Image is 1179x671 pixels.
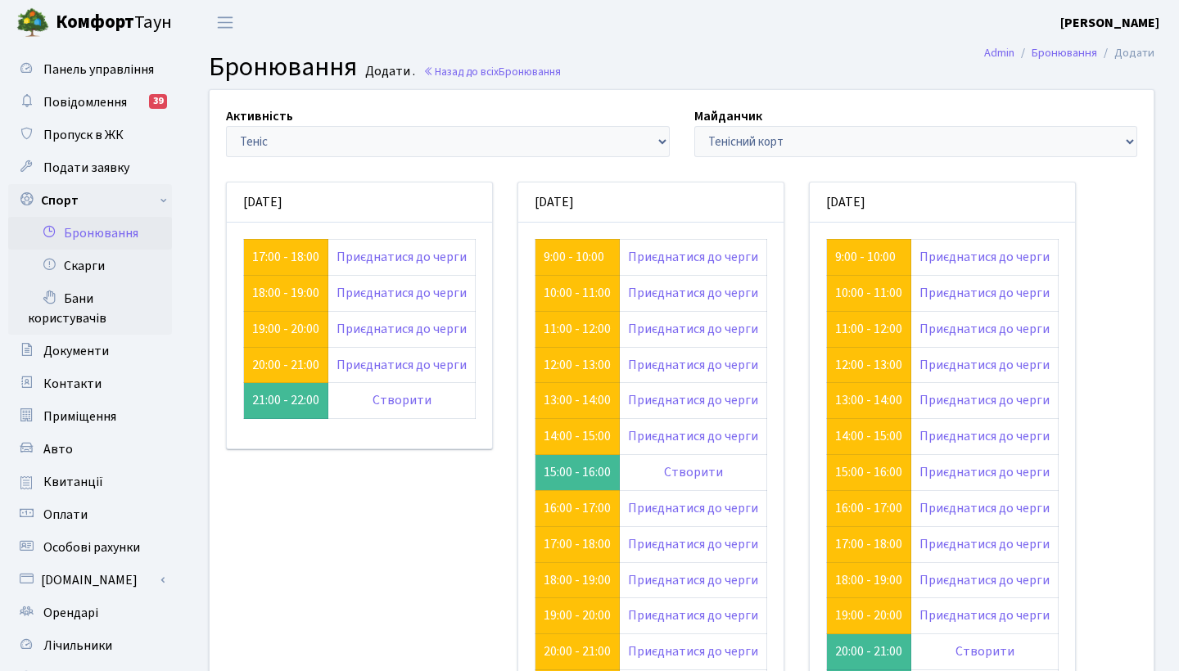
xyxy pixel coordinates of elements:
a: Приєднатися до черги [919,284,1050,302]
a: Бронювання [1032,44,1097,61]
a: 20:00 - 21:00 [544,642,611,660]
a: 12:00 - 13:00 [544,356,611,374]
td: 21:00 - 22:00 [244,383,328,419]
a: 17:00 - 18:00 [252,248,319,266]
td: 15:00 - 16:00 [535,455,620,491]
span: Документи [43,342,109,360]
a: Створити [373,391,431,409]
a: Приєднатися до черги [919,248,1050,266]
a: Приєднатися до черги [919,571,1050,589]
label: Майданчик [694,106,762,126]
a: [PERSON_NAME] [1060,13,1159,33]
a: Приєднатися до черги [628,248,758,266]
div: [DATE] [810,182,1075,223]
a: 11:00 - 12:00 [544,320,611,338]
span: Повідомлення [43,93,127,111]
b: Комфорт [56,9,134,35]
a: Приєднатися до черги [919,320,1050,338]
a: 16:00 - 17:00 [835,499,902,517]
a: Назад до всіхБронювання [423,64,561,79]
a: Контакти [8,367,172,400]
span: Пропуск в ЖК [43,126,124,144]
a: 18:00 - 19:00 [252,284,319,302]
a: Пропуск в ЖК [8,119,172,151]
a: Приєднатися до черги [919,535,1050,553]
span: Приміщення [43,408,116,426]
a: 16:00 - 17:00 [544,499,611,517]
span: Таун [56,9,172,37]
a: Створити [955,642,1014,660]
li: Додати [1097,44,1154,62]
a: Панель управління [8,53,172,86]
a: Приєднатися до черги [628,320,758,338]
a: 11:00 - 12:00 [835,320,902,338]
a: 10:00 - 11:00 [835,284,902,302]
a: Оплати [8,498,172,531]
a: 14:00 - 15:00 [544,427,611,445]
a: Приєднатися до черги [337,320,467,338]
a: 15:00 - 16:00 [835,463,902,481]
div: 39 [149,94,167,109]
a: Приєднатися до черги [628,535,758,553]
a: 13:00 - 14:00 [835,391,902,409]
span: Особові рахунки [43,538,140,556]
a: Бани користувачів [8,282,172,335]
div: [DATE] [227,182,492,223]
a: 13:00 - 14:00 [544,391,611,409]
a: Подати заявку [8,151,172,184]
a: Приєднатися до черги [628,391,758,409]
a: Приєднатися до черги [628,427,758,445]
a: 9:00 - 10:00 [835,248,896,266]
a: Приєднатися до черги [919,606,1050,624]
a: Приєднатися до черги [628,284,758,302]
a: 19:00 - 20:00 [835,606,902,624]
a: 18:00 - 19:00 [835,571,902,589]
a: 19:00 - 20:00 [252,320,319,338]
span: Квитанції [43,473,103,491]
a: 17:00 - 18:00 [835,535,902,553]
a: Приєднатися до черги [337,284,467,302]
img: logo.png [16,7,49,39]
a: Приєднатися до черги [628,642,758,660]
span: Лічильники [43,637,112,655]
a: Приєднатися до черги [337,248,467,266]
a: Приєднатися до черги [919,463,1050,481]
span: Контакти [43,375,102,393]
td: 20:00 - 21:00 [827,634,911,670]
a: Квитанції [8,466,172,498]
a: Лічильники [8,629,172,662]
a: Документи [8,335,172,367]
button: Переключити навігацію [205,9,246,36]
a: Орендарі [8,597,172,629]
a: Скарги [8,250,172,282]
a: 9:00 - 10:00 [544,248,604,266]
span: Панель управління [43,61,154,79]
a: Приєднатися до черги [919,391,1050,409]
a: 18:00 - 19:00 [544,571,611,589]
a: Бронювання [8,217,172,250]
a: Авто [8,433,172,466]
a: [DOMAIN_NAME] [8,564,172,597]
a: Спорт [8,184,172,217]
a: Приєднатися до черги [337,356,467,374]
a: Приєднатися до черги [628,356,758,374]
a: Приєднатися до черги [628,499,758,517]
span: Подати заявку [43,159,129,177]
span: Бронювання [209,48,357,86]
label: Активність [226,106,293,126]
span: Оплати [43,506,88,524]
a: 14:00 - 15:00 [835,427,902,445]
a: 12:00 - 13:00 [835,356,902,374]
small: Додати . [362,64,415,79]
a: Приєднатися до черги [628,571,758,589]
span: Бронювання [499,64,561,79]
a: Повідомлення39 [8,86,172,119]
a: Створити [664,463,723,481]
b: [PERSON_NAME] [1060,14,1159,32]
span: Авто [43,440,73,458]
nav: breadcrumb [960,36,1179,70]
a: Особові рахунки [8,531,172,564]
a: 20:00 - 21:00 [252,356,319,374]
a: Приєднатися до черги [919,499,1050,517]
a: 17:00 - 18:00 [544,535,611,553]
